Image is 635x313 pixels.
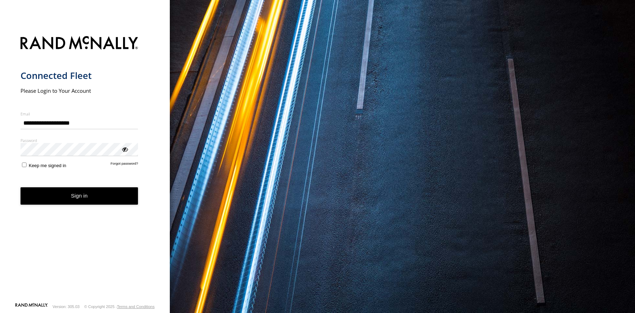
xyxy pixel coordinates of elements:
[21,138,138,143] label: Password
[22,163,27,167] input: Keep me signed in
[21,32,150,302] form: main
[29,163,66,168] span: Keep me signed in
[21,187,138,205] button: Sign in
[53,305,80,309] div: Version: 305.03
[21,87,138,94] h2: Please Login to Your Account
[111,161,138,168] a: Forgot password?
[15,303,48,310] a: Visit our Website
[21,70,138,81] h1: Connected Fleet
[21,35,138,53] img: Rand McNally
[21,111,138,116] label: Email
[117,305,155,309] a: Terms and Conditions
[121,146,128,153] div: ViewPassword
[84,305,155,309] div: © Copyright 2025 -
